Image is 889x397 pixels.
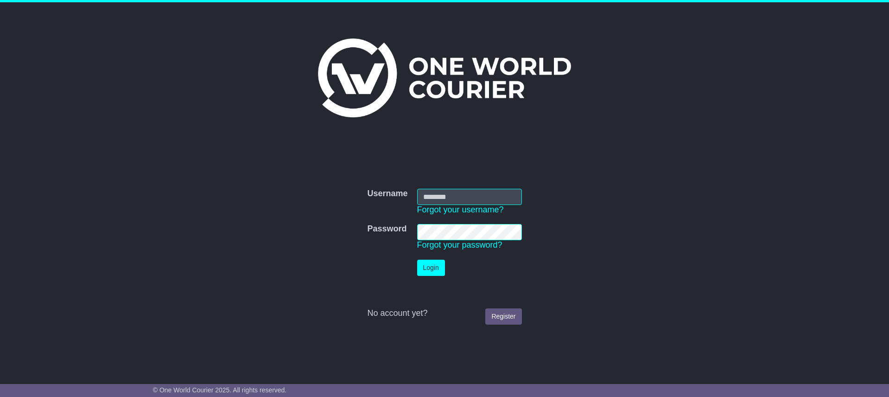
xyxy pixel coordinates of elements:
button: Login [417,260,445,276]
a: Register [485,308,521,325]
label: Password [367,224,406,234]
label: Username [367,189,407,199]
img: One World [318,38,571,117]
a: Forgot your username? [417,205,504,214]
a: Forgot your password? [417,240,502,250]
span: © One World Courier 2025. All rights reserved. [153,386,287,394]
div: No account yet? [367,308,521,319]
